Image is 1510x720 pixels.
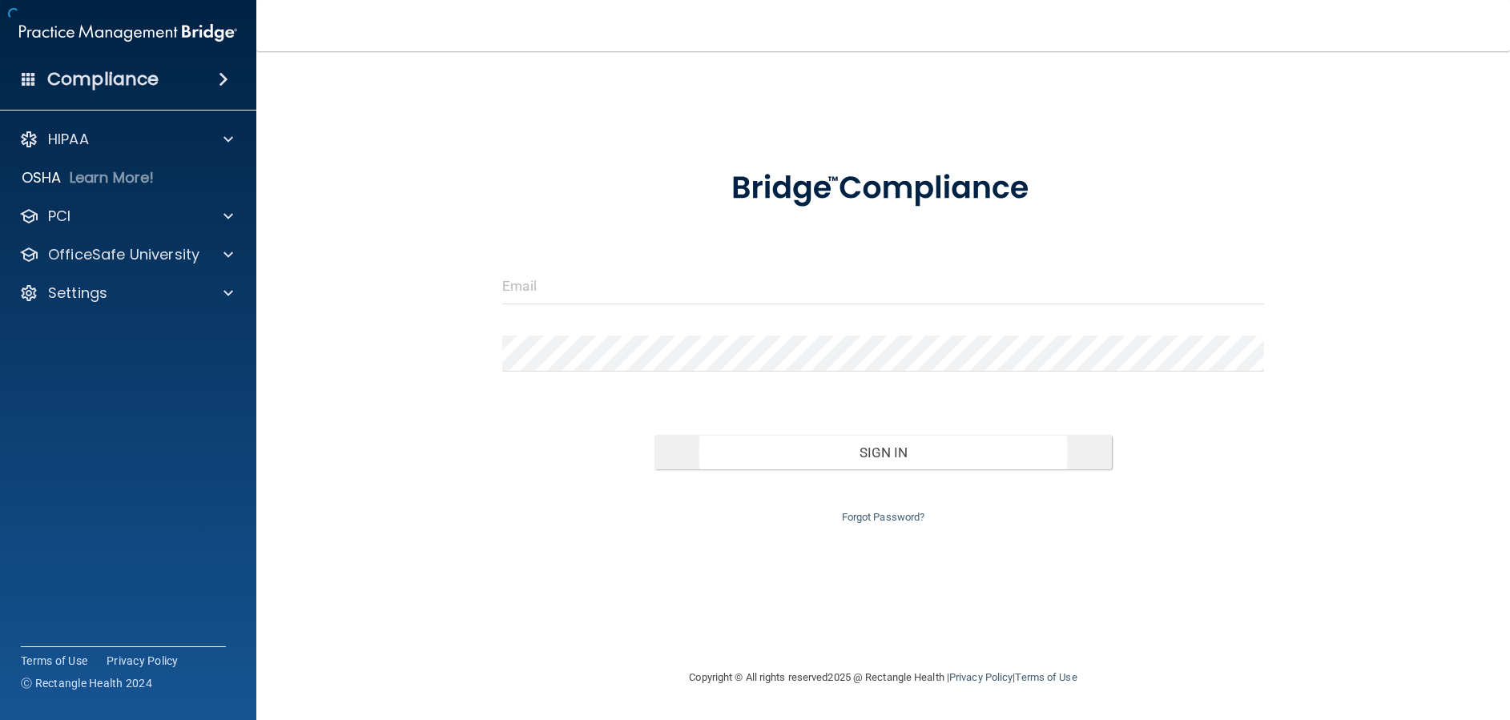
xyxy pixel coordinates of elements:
a: Terms of Use [21,653,87,669]
a: Privacy Policy [107,653,179,669]
p: PCI [48,207,70,226]
div: Copyright © All rights reserved 2025 @ Rectangle Health | | [591,652,1176,703]
a: Settings [19,284,233,303]
p: OSHA [22,168,62,187]
a: Forgot Password? [842,511,925,523]
a: HIPAA [19,130,233,149]
img: PMB logo [19,17,237,49]
a: PCI [19,207,233,226]
p: Settings [48,284,107,303]
p: HIPAA [48,130,89,149]
span: Ⓒ Rectangle Health 2024 [21,675,152,691]
h4: Compliance [47,68,159,91]
a: OfficeSafe University [19,245,233,264]
button: Sign In [654,435,1111,470]
p: OfficeSafe University [48,245,199,264]
a: Terms of Use [1015,671,1077,683]
p: Learn More! [70,168,155,187]
a: Privacy Policy [949,671,1013,683]
input: Email [502,268,1263,304]
img: bridge_compliance_login_screen.278c3ca4.svg [699,147,1067,230]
